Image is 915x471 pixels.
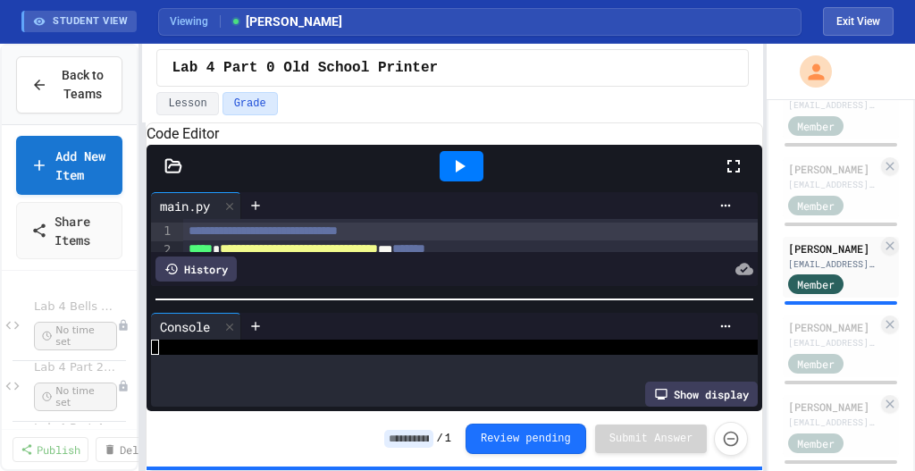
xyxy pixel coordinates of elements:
[788,336,877,349] div: [EMAIL_ADDRESS][DOMAIN_NAME]
[788,161,877,177] div: [PERSON_NAME]
[58,66,107,104] span: Back to Teams
[151,192,241,219] div: main.py
[34,383,117,411] span: No time set
[788,178,877,191] div: [EMAIL_ADDRESS][DOMAIN_NAME]
[797,118,835,134] span: Member
[151,223,173,241] div: 1
[788,257,877,271] div: [EMAIL_ADDRESS][DOMAIN_NAME]
[788,240,877,257] div: [PERSON_NAME]
[437,432,443,446] span: /
[16,56,122,114] button: Back to Teams
[156,92,218,115] button: Lesson
[788,416,877,429] div: [EMAIL_ADDRESS][DOMAIN_NAME]
[823,7,894,36] button: Exit student view
[445,432,451,446] span: 1
[96,437,165,462] a: Delete
[645,382,758,407] div: Show display
[147,123,762,145] h6: Code Editor
[797,435,835,451] span: Member
[151,313,241,340] div: Console
[797,198,835,214] span: Member
[151,197,219,215] div: main.py
[170,13,221,29] span: Viewing
[788,399,877,415] div: [PERSON_NAME]
[151,317,219,336] div: Console
[16,136,122,195] a: Add New Item
[797,276,835,292] span: Member
[788,98,877,112] div: [EMAIL_ADDRESS][DOMAIN_NAME]
[117,380,130,392] div: Unpublished
[13,437,88,462] a: Publish
[117,319,130,332] div: Unpublished
[172,57,438,79] span: Lab 4 Part 0 Old School Printer
[781,51,836,92] div: My Account
[151,241,173,260] div: 2
[466,424,586,454] button: Review pending
[53,14,128,29] span: STUDENT VIEW
[34,299,117,315] span: Lab 4 Bells and Whistles
[34,360,117,375] span: Lab 4 Part 2 - Calculated Rectangle
[609,432,693,446] span: Submit Answer
[222,92,278,115] button: Grade
[34,421,117,436] span: Lab 4 Part 4 - Tile Calculator
[34,322,117,350] span: No time set
[797,356,835,372] span: Member
[16,202,122,259] a: Share Items
[714,422,748,456] button: Force resubmission of student's answer (Admin only)
[788,319,877,335] div: [PERSON_NAME]
[595,425,708,453] button: Submit Answer
[155,257,237,282] div: History
[230,13,342,31] span: [PERSON_NAME]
